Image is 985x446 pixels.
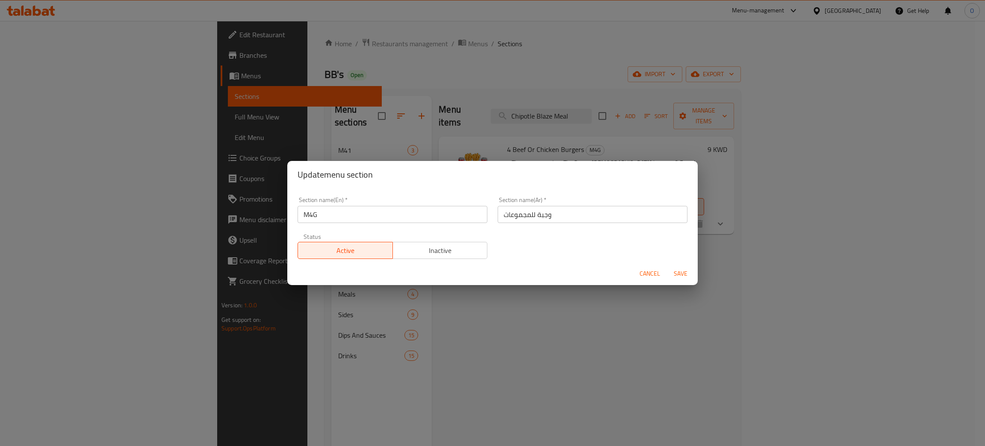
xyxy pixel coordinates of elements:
[640,268,660,279] span: Cancel
[392,242,488,259] button: Inactive
[298,168,687,181] h2: Update menu section
[298,242,393,259] button: Active
[396,244,484,257] span: Inactive
[298,206,487,223] input: Please enter section name(en)
[636,266,664,282] button: Cancel
[301,244,389,257] span: Active
[667,266,694,282] button: Save
[498,206,687,223] input: Please enter section name(ar)
[670,268,691,279] span: Save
